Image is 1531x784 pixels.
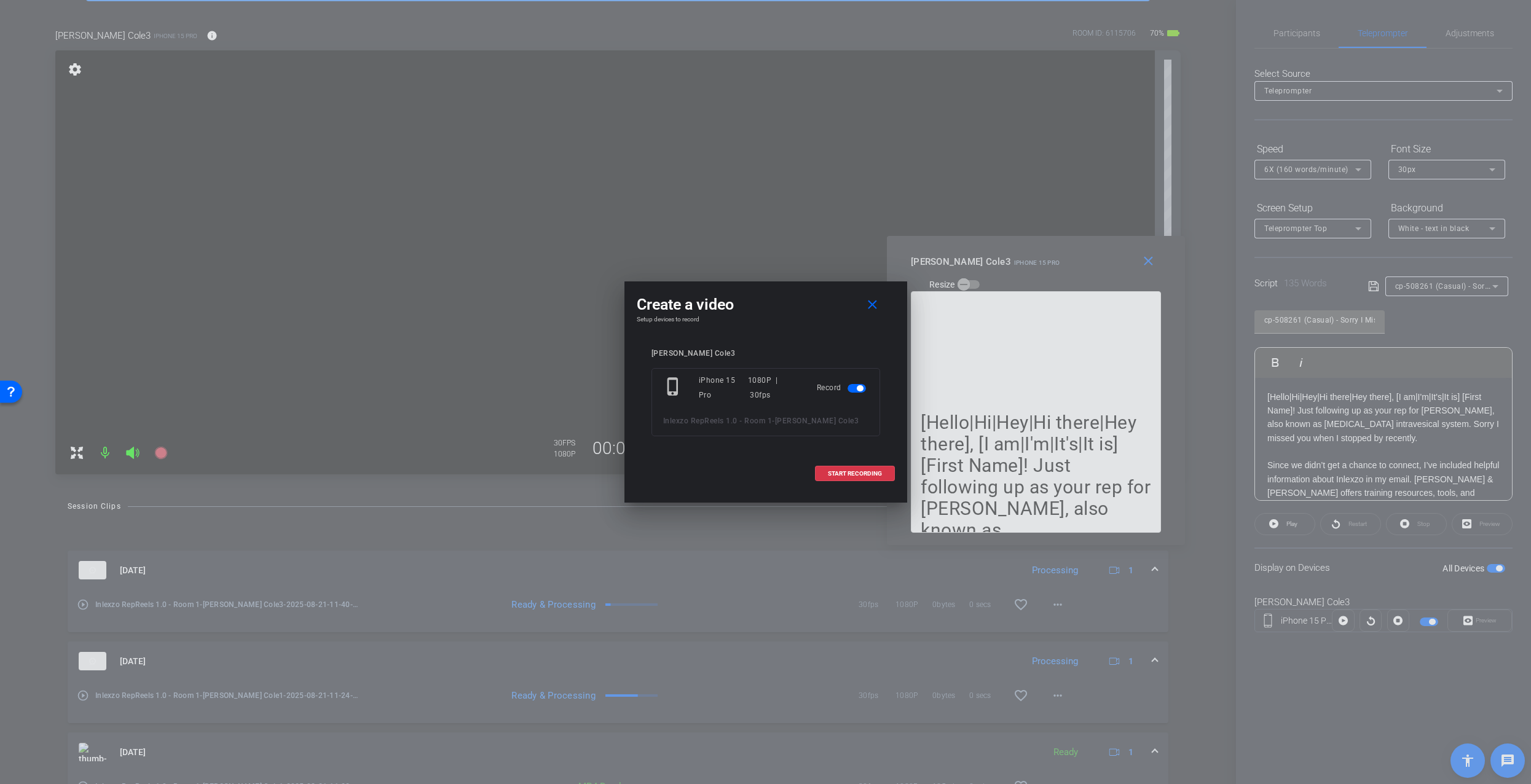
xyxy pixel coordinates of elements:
span: Inlexzo RepReels 1.0 - Room 1 [663,417,773,425]
div: Record [817,373,868,402]
div: Create a video [637,294,895,316]
span: START RECORDING [828,471,882,477]
button: START RECORDING [815,466,895,481]
h4: Setup devices to record [637,316,895,323]
mat-icon: phone_iphone [663,377,685,399]
span: - [772,417,775,425]
div: [PERSON_NAME] Cole3 [651,349,880,358]
div: 1080P | 30fps [748,373,799,402]
div: iPhone 15 Pro [699,373,748,402]
span: [PERSON_NAME] Cole3 [775,417,859,425]
mat-icon: close [865,297,880,313]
